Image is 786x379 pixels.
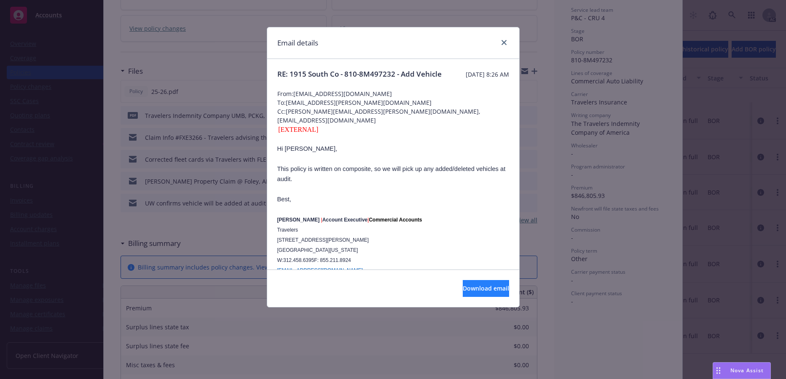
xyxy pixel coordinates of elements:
button: Nova Assist [713,362,771,379]
span: This policy is written on composite, so we will pick up any added/deleted vehicles at audit. [277,165,506,182]
span: Nova Assist [730,367,764,374]
div: [EXTERNAL] [277,125,509,135]
span: Best, [277,196,291,203]
span: | [321,217,322,223]
span: Hi [PERSON_NAME], [277,145,338,152]
div: Drag to move [713,363,724,379]
span: To: [EMAIL_ADDRESS][PERSON_NAME][DOMAIN_NAME] [277,98,509,107]
span: Account Executive [322,217,368,223]
span: [PERSON_NAME] [277,217,321,223]
span: Commercial Accounts [369,217,422,223]
span: From: [EMAIL_ADDRESS][DOMAIN_NAME] [277,89,509,98]
span: Cc: [PERSON_NAME][EMAIL_ADDRESS][PERSON_NAME][DOMAIN_NAME], [EMAIL_ADDRESS][DOMAIN_NAME] [277,107,509,125]
span: | [368,217,369,223]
